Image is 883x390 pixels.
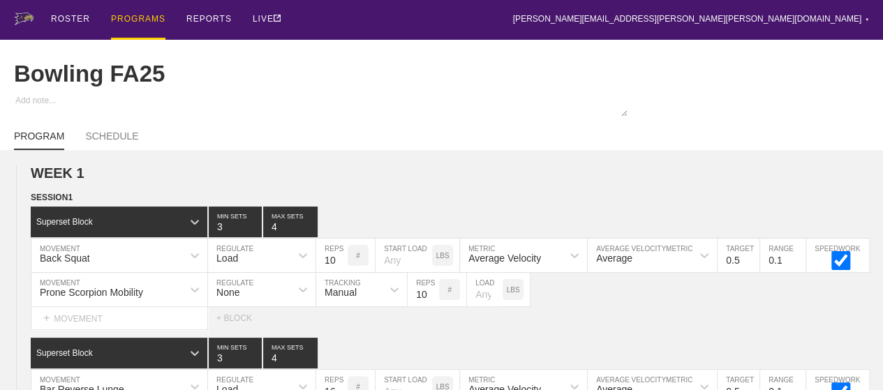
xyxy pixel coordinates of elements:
[596,253,632,264] div: Average
[85,130,138,149] a: SCHEDULE
[447,286,452,294] p: #
[14,13,34,25] img: logo
[31,165,84,181] span: WEEK 1
[216,287,239,298] div: None
[865,15,869,24] div: ▼
[325,287,357,298] div: Manual
[40,287,143,298] div: Prone Scorpion Mobility
[14,130,64,150] a: PROGRAM
[43,312,50,324] span: +
[376,239,432,272] input: Any
[813,323,883,390] iframe: Chat Widget
[40,253,90,264] div: Back Squat
[216,313,265,323] div: + BLOCK
[468,253,541,264] div: Average Velocity
[263,338,318,368] input: None
[36,348,93,358] div: Superset Block
[507,286,520,294] p: LBS
[467,273,503,306] input: Any
[436,252,450,260] p: LBS
[263,207,318,237] input: None
[31,193,73,202] span: SESSION 1
[356,252,360,260] p: #
[31,307,208,330] div: MOVEMENT
[216,253,238,264] div: Load
[36,217,93,227] div: Superset Block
